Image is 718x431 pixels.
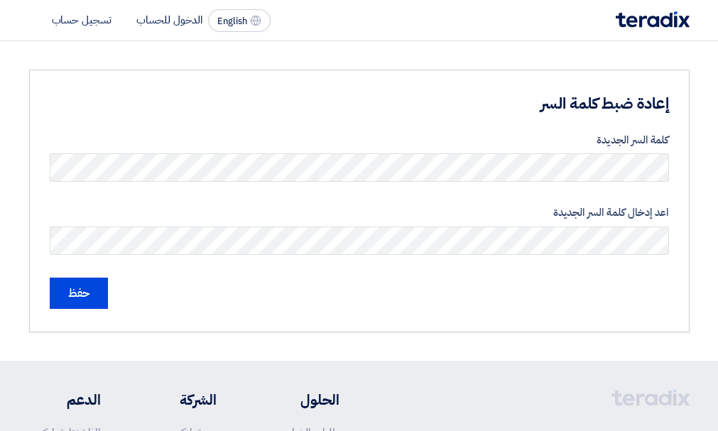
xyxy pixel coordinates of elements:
[52,12,111,28] li: تسجيل حساب
[259,389,339,410] li: الحلول
[136,12,202,28] li: الدخول للحساب
[208,9,271,32] button: English
[29,389,101,410] li: الدعم
[143,389,217,410] li: الشركة
[616,11,690,28] img: Teradix logo
[50,132,669,148] label: كلمة السر الجديدة
[217,16,247,26] span: English
[50,278,108,309] input: حفظ
[328,93,669,115] h3: إعادة ضبط كلمة السر
[50,204,669,221] label: اعد إدخال كلمة السر الجديدة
